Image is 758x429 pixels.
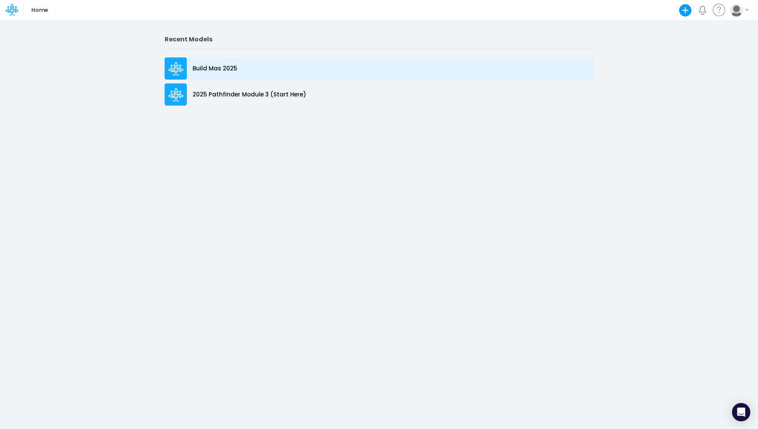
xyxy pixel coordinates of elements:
[165,82,594,108] a: 2025 Pathfinder Module 3 (Start Here)
[732,403,750,421] div: Open Intercom Messenger
[193,64,237,73] p: Build Mas 2025
[165,55,594,82] a: Build Mas 2025
[165,36,594,43] h2: Recent Models
[698,6,707,15] a: Notifications
[193,90,306,99] p: 2025 Pathfinder Module 3 (Start Here)
[31,6,48,15] p: Home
